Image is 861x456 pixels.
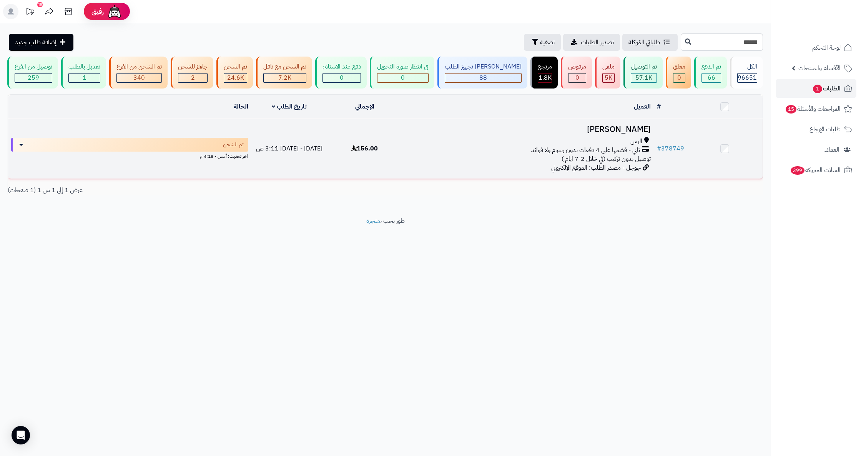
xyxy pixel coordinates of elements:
[776,38,856,57] a: لوحة التحكم
[531,146,640,155] span: تابي - قسّمها على 4 دفعات بدون رسوم ولا فوائد
[340,73,344,82] span: 0
[69,73,100,82] div: 1
[524,34,561,51] button: تصفية
[776,100,856,118] a: المراجعات والأسئلة15
[563,34,620,51] a: تصدير الطلبات
[634,102,651,111] a: العميل
[9,34,73,51] a: إضافة طلب جديد
[657,102,661,111] a: #
[785,104,841,114] span: المراجعات والأسئلة
[178,62,208,71] div: جاهز للشحن
[539,73,552,82] span: 1.8K
[809,11,854,27] img: logo-2.png
[107,4,122,19] img: ai-face.png
[60,57,108,89] a: تعديل بالطلب 1
[278,73,291,82] span: 7.2K
[701,62,721,71] div: تم الدفع
[738,73,757,82] span: 96651
[605,73,612,82] span: 5K
[568,62,586,71] div: مرفوض
[401,73,405,82] span: 0
[314,57,368,89] a: دفع عند الاستلام 0
[355,102,374,111] a: الإجمالي
[673,62,685,71] div: معلق
[28,73,39,82] span: 259
[657,144,684,153] a: #378749
[603,73,614,82] div: 4998
[529,57,559,89] a: مرتجع 1.8K
[562,154,651,164] span: توصيل بدون تركيب (في خلال 2-7 ايام )
[664,57,693,89] a: معلق 0
[366,216,380,225] a: متجرة
[178,73,207,82] div: 2
[15,38,57,47] span: إضافة طلب جديد
[776,161,856,179] a: السلات المتروكة399
[708,73,715,82] span: 66
[628,38,660,47] span: طلباتي المُوكلة
[351,144,378,153] span: 156.00
[593,57,622,89] a: ملغي 5K
[568,73,586,82] div: 0
[809,124,841,135] span: طلبات الإرجاع
[790,165,841,175] span: السلات المتروكة
[6,57,60,89] a: توصيل من الفرع 259
[728,57,765,89] a: الكل96651
[776,140,856,159] a: العملاء
[91,7,104,16] span: رفيق
[824,144,839,155] span: العملاء
[479,73,487,82] span: 88
[538,62,552,71] div: مرتجع
[254,57,314,89] a: تم الشحن مع ناقل 7.2K
[234,102,248,111] a: الحالة
[737,62,757,71] div: الكل
[108,57,169,89] a: تم الشحن من الفرع 340
[2,186,386,195] div: عرض 1 إلى 1 من 1 (1 صفحات)
[657,144,661,153] span: #
[169,57,215,89] a: جاهز للشحن 2
[812,83,841,94] span: الطلبات
[813,84,823,94] span: 1
[15,62,52,71] div: توصيل من الفرع
[538,73,552,82] div: 1847
[406,125,651,134] h3: [PERSON_NAME]
[116,62,162,71] div: تم الشحن من الفرع
[377,62,429,71] div: في انتظار صورة التحويل
[37,2,43,7] div: 10
[631,73,657,82] div: 57058
[20,4,40,21] a: تحديثات المنصة
[602,62,615,71] div: ملغي
[445,73,521,82] div: 88
[630,137,642,146] span: الرس
[790,166,805,175] span: 399
[133,73,145,82] span: 340
[256,144,322,153] span: [DATE] - [DATE] 3:11 ص
[551,163,641,172] span: جوجل - مصدر الطلب: الموقع الإلكتروني
[191,73,195,82] span: 2
[631,62,657,71] div: تم التوصيل
[68,62,100,71] div: تعديل بالطلب
[272,102,307,111] a: تاريخ الطلب
[436,57,529,89] a: [PERSON_NAME] تجهيز الطلب 88
[12,426,30,444] div: Open Intercom Messenger
[622,34,678,51] a: طلباتي المُوكلة
[693,57,728,89] a: تم الدفع 66
[798,63,841,73] span: الأقسام والمنتجات
[11,152,248,160] div: اخر تحديث: أمس - 4:18 م
[575,73,579,82] span: 0
[83,73,86,82] span: 1
[224,62,247,71] div: تم الشحن
[540,38,555,47] span: تصفية
[581,38,614,47] span: تصدير الطلبات
[622,57,664,89] a: تم التوصيل 57.1K
[215,57,254,89] a: تم الشحن 24.6K
[323,73,361,82] div: 0
[445,62,522,71] div: [PERSON_NAME] تجهيز الطلب
[223,141,244,149] span: تم الشحن
[673,73,685,82] div: 0
[677,73,681,82] span: 0
[368,57,436,89] a: في انتظار صورة التحويل 0
[15,73,52,82] div: 259
[377,73,428,82] div: 0
[224,73,247,82] div: 24581
[635,73,652,82] span: 57.1K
